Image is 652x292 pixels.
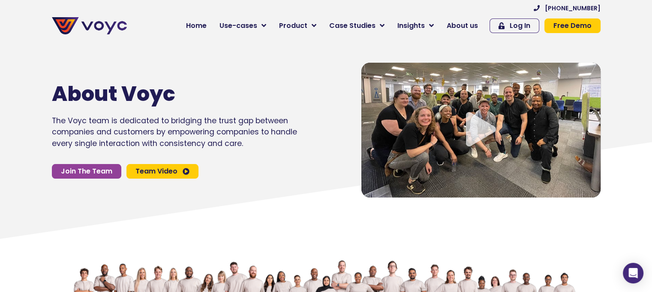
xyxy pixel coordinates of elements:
[52,82,271,106] h1: About Voyc
[126,164,198,179] a: Team Video
[61,168,112,175] span: Join The Team
[440,17,484,34] a: About us
[544,18,601,33] a: Free Demo
[510,22,530,29] span: Log In
[447,21,478,31] span: About us
[180,17,213,34] a: Home
[279,21,307,31] span: Product
[213,17,273,34] a: Use-cases
[52,17,127,34] img: voyc-full-logo
[52,115,297,149] p: The Voyc team is dedicated to bridging the trust gap between companies and customers by empowerin...
[219,21,257,31] span: Use-cases
[135,168,177,175] span: Team Video
[545,5,601,11] span: [PHONE_NUMBER]
[52,164,121,179] a: Join The Team
[397,21,425,31] span: Insights
[323,17,391,34] a: Case Studies
[553,22,592,29] span: Free Demo
[490,18,539,33] a: Log In
[273,17,323,34] a: Product
[391,17,440,34] a: Insights
[534,5,601,11] a: [PHONE_NUMBER]
[464,112,498,148] div: Video play button
[623,263,643,283] div: Open Intercom Messenger
[186,21,207,31] span: Home
[329,21,376,31] span: Case Studies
